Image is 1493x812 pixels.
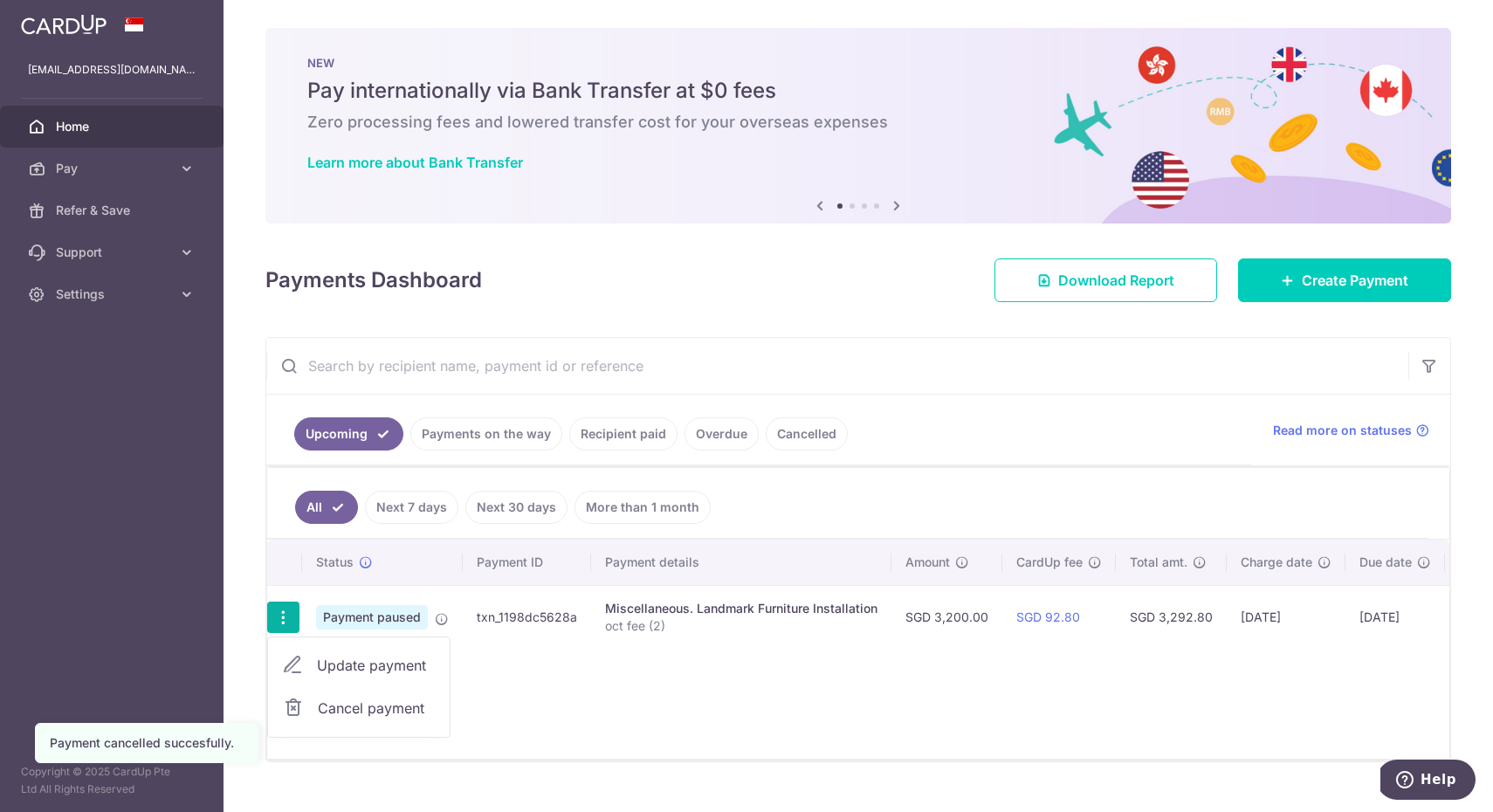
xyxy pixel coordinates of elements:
span: Support [56,244,171,261]
span: Refer & Save [56,202,171,219]
span: Read more on statuses [1273,422,1412,439]
span: Total amt. [1130,554,1187,571]
a: Payments on the way [410,417,562,451]
a: All [295,491,358,524]
td: SGD 3,292.80 [1116,585,1227,649]
a: Recipient paid [569,417,678,451]
a: Create Payment [1238,258,1451,302]
span: Create Payment [1302,270,1408,291]
a: Download Report [994,258,1217,302]
td: txn_1198dc5628a [463,585,591,649]
img: Bank transfer banner [265,28,1451,224]
a: SGD 92.80 [1016,609,1080,624]
a: Next 7 days [365,491,458,524]
div: Payment cancelled succesfully. [50,734,244,752]
div: Miscellaneous. Landmark Furniture Installation [605,600,877,617]
img: CardUp [21,14,107,35]
p: oct fee (2) [605,617,877,635]
td: SGD 3,200.00 [891,585,1002,649]
a: Upcoming [294,417,403,451]
span: Settings [56,286,171,303]
a: Read more on statuses [1273,422,1429,439]
iframe: Opens a widget where you can find more information [1380,760,1476,803]
span: Status [316,554,354,571]
a: Overdue [685,417,759,451]
a: More than 1 month [574,491,711,524]
a: Cancelled [766,417,848,451]
th: Payment details [591,540,891,585]
td: [DATE] [1227,585,1345,649]
h4: Payments Dashboard [265,265,482,296]
h6: Zero processing fees and lowered transfer cost for your overseas expenses [307,112,1409,133]
th: Payment ID [463,540,591,585]
td: [DATE] [1345,585,1445,649]
span: Due date [1359,554,1412,571]
input: Search by recipient name, payment id or reference [266,338,1408,394]
p: NEW [307,56,1409,70]
p: [EMAIL_ADDRESS][DOMAIN_NAME] [28,61,196,79]
a: Learn more about Bank Transfer [307,154,523,171]
span: Download Report [1058,270,1174,291]
h5: Pay internationally via Bank Transfer at $0 fees [307,77,1409,105]
span: CardUp fee [1016,554,1083,571]
span: Pay [56,160,171,177]
span: Home [56,118,171,135]
a: Next 30 days [465,491,568,524]
span: Amount [905,554,950,571]
span: Payment paused [316,605,428,630]
span: Charge date [1241,554,1312,571]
